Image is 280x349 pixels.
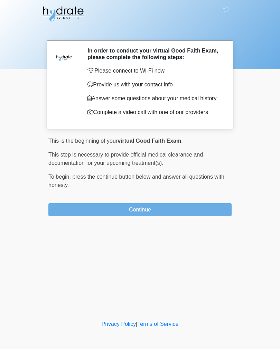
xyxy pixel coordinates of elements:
[87,47,221,60] h2: In order to conduct your virtual Good Faith Exam, please complete the following steps:
[48,138,118,144] span: This is the beginning of your
[87,67,221,75] p: Please connect to Wi-Fi now
[181,138,183,144] span: .
[48,203,232,216] button: Continue
[43,25,237,38] h1: ‎ ‎ ‎
[41,5,84,22] img: Hydrate IV Bar - Fort Collins Logo
[87,81,221,89] p: Provide us with your contact info
[48,174,72,180] span: To begin,
[136,321,137,327] a: |
[48,174,224,188] span: press the continue button below and answer all questions with honesty.
[87,108,221,116] p: Complete a video call with one of our providers
[87,94,221,103] p: Answer some questions about your medical history
[137,321,178,327] a: Terms of Service
[102,321,136,327] a: Privacy Policy
[54,47,74,68] img: Agent Avatar
[118,138,181,144] strong: virtual Good Faith Exam
[48,152,203,166] span: This step is necessary to provide official medical clearance and documentation for your upcoming ...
